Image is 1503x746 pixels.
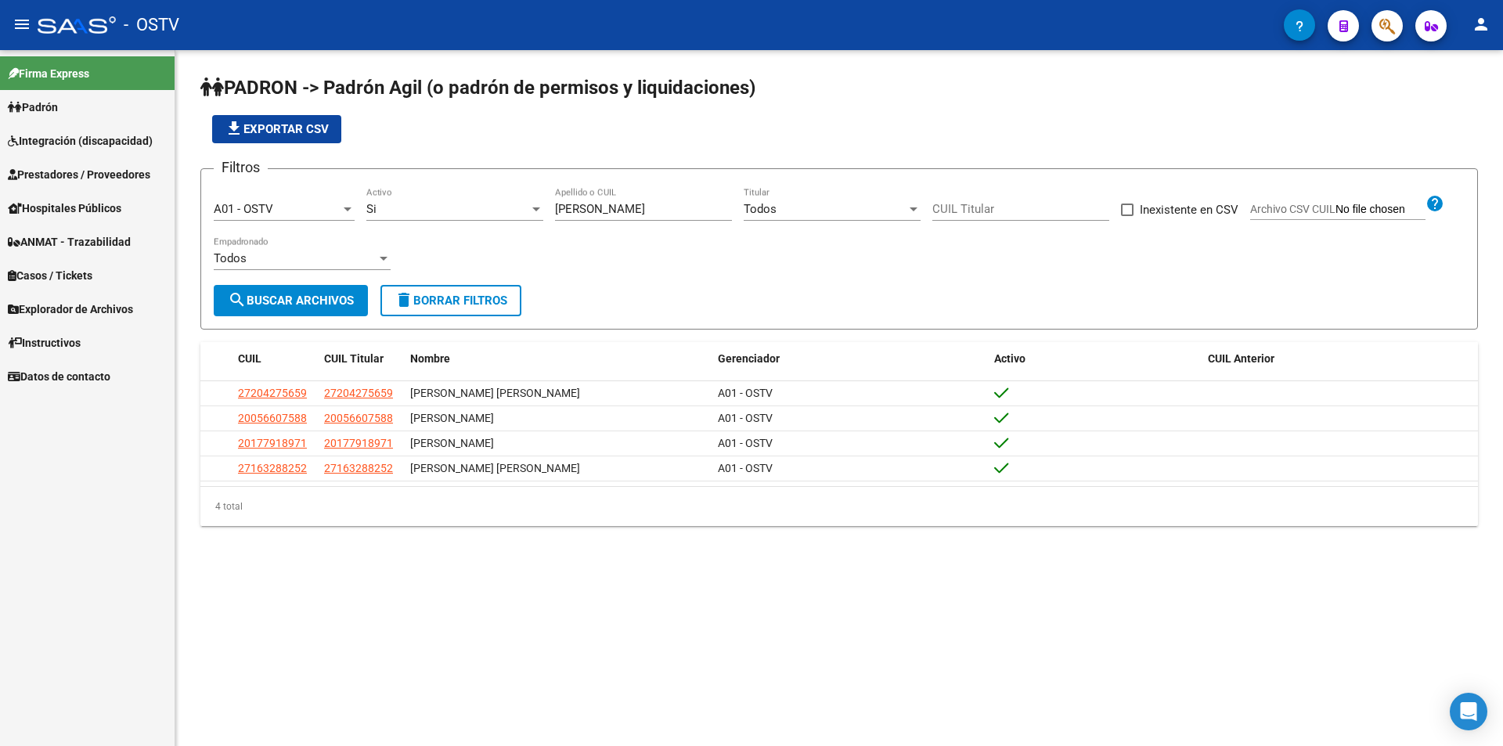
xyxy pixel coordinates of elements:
[8,233,131,250] span: ANMAT - Trazabilidad
[410,437,494,449] span: [PERSON_NAME]
[200,77,755,99] span: PADRON -> Padrón Agil (o padrón de permisos y liquidaciones)
[228,294,354,308] span: Buscar Archivos
[8,301,133,318] span: Explorador de Archivos
[1208,352,1274,365] span: CUIL Anterior
[410,462,580,474] span: [PERSON_NAME] [PERSON_NAME]
[8,334,81,351] span: Instructivos
[718,462,773,474] span: A01 - OSTV
[410,387,580,399] span: [PERSON_NAME] [PERSON_NAME]
[718,412,773,424] span: A01 - OSTV
[200,487,1478,526] div: 4 total
[1450,693,1487,730] div: Open Intercom Messenger
[744,202,777,216] span: Todos
[324,462,393,474] span: 27163288252
[225,122,329,136] span: Exportar CSV
[318,342,404,376] datatable-header-cell: CUIL Titular
[1335,203,1426,217] input: Archivo CSV CUIL
[212,115,341,143] button: Exportar CSV
[712,342,988,376] datatable-header-cell: Gerenciador
[324,412,393,424] span: 20056607588
[1426,194,1444,213] mat-icon: help
[1472,15,1490,34] mat-icon: person
[8,65,89,82] span: Firma Express
[366,202,377,216] span: Si
[8,132,153,150] span: Integración (discapacidad)
[994,352,1025,365] span: Activo
[324,387,393,399] span: 27204275659
[718,437,773,449] span: A01 - OSTV
[8,267,92,284] span: Casos / Tickets
[8,368,110,385] span: Datos de contacto
[380,285,521,316] button: Borrar Filtros
[228,290,247,309] mat-icon: search
[1140,200,1238,219] span: Inexistente en CSV
[1250,203,1335,215] span: Archivo CSV CUIL
[718,387,773,399] span: A01 - OSTV
[718,352,780,365] span: Gerenciador
[214,202,273,216] span: A01 - OSTV
[8,166,150,183] span: Prestadores / Proveedores
[1202,342,1478,376] datatable-header-cell: CUIL Anterior
[238,462,307,474] span: 27163288252
[324,352,384,365] span: CUIL Titular
[404,342,712,376] datatable-header-cell: Nombre
[395,294,507,308] span: Borrar Filtros
[214,285,368,316] button: Buscar Archivos
[238,352,261,365] span: CUIL
[13,15,31,34] mat-icon: menu
[214,251,247,265] span: Todos
[410,352,450,365] span: Nombre
[395,290,413,309] mat-icon: delete
[410,412,494,424] span: [PERSON_NAME]
[238,437,307,449] span: 20177918971
[8,200,121,217] span: Hospitales Públicos
[214,157,268,178] h3: Filtros
[232,342,318,376] datatable-header-cell: CUIL
[238,412,307,424] span: 20056607588
[8,99,58,116] span: Padrón
[124,8,179,42] span: - OSTV
[324,437,393,449] span: 20177918971
[238,387,307,399] span: 27204275659
[988,342,1202,376] datatable-header-cell: Activo
[225,119,243,138] mat-icon: file_download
